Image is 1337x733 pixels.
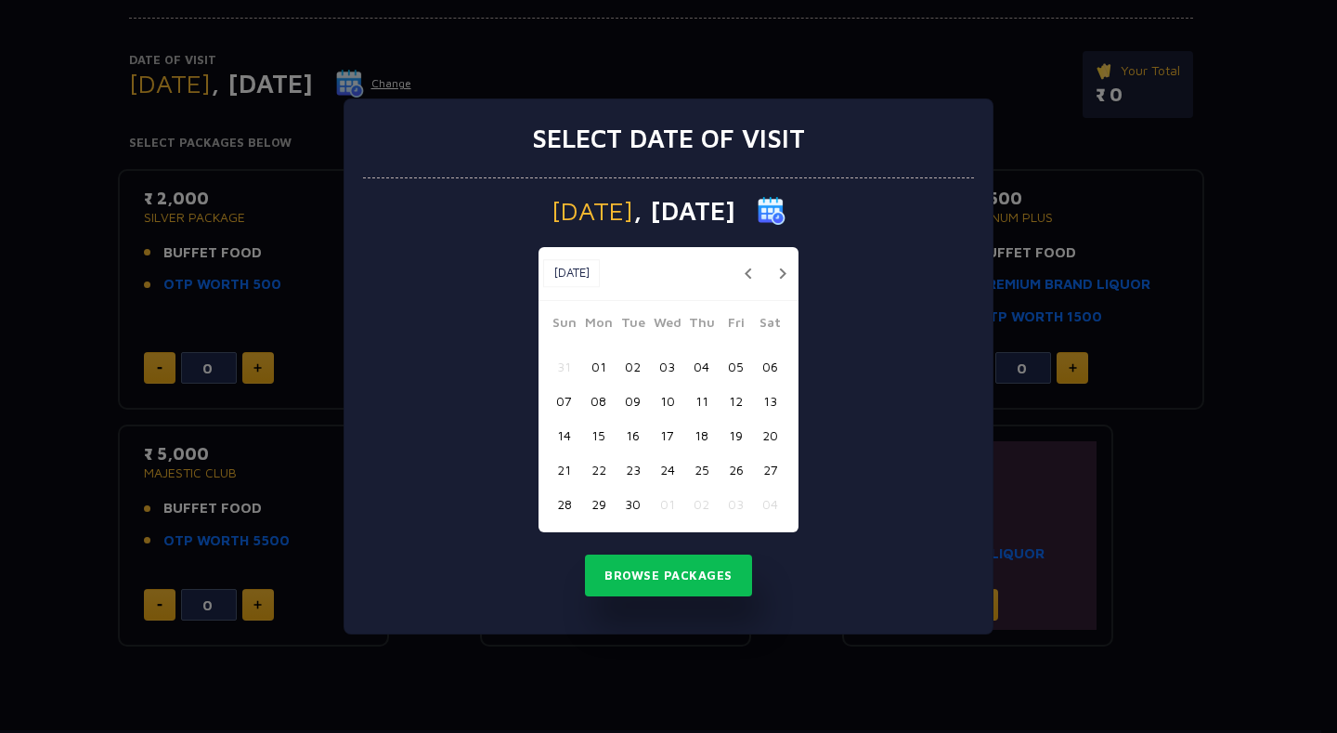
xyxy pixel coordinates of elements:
button: 11 [684,384,719,418]
button: 01 [650,487,684,521]
button: 16 [616,418,650,452]
button: 21 [547,452,581,487]
button: [DATE] [543,259,600,287]
button: 31 [547,349,581,384]
button: 19 [719,418,753,452]
button: 01 [581,349,616,384]
button: 15 [581,418,616,452]
button: 26 [719,452,753,487]
button: 27 [753,452,787,487]
button: 10 [650,384,684,418]
button: 28 [547,487,581,521]
button: 14 [547,418,581,452]
button: 29 [581,487,616,521]
button: Browse Packages [585,555,752,597]
span: Sun [547,312,581,338]
span: Tue [616,312,650,338]
button: 24 [650,452,684,487]
button: 05 [719,349,753,384]
button: 04 [684,349,719,384]
button: 23 [616,452,650,487]
button: 17 [650,418,684,452]
button: 03 [650,349,684,384]
span: Wed [650,312,684,338]
button: 25 [684,452,719,487]
button: 20 [753,418,787,452]
button: 30 [616,487,650,521]
img: calender icon [758,197,785,225]
span: Sat [753,312,787,338]
h3: Select date of visit [532,123,805,154]
span: Thu [684,312,719,338]
button: 18 [684,418,719,452]
button: 12 [719,384,753,418]
button: 22 [581,452,616,487]
span: Mon [581,312,616,338]
button: 09 [616,384,650,418]
button: 02 [684,487,719,521]
button: 08 [581,384,616,418]
button: 04 [753,487,787,521]
span: [DATE] [552,198,633,224]
button: 13 [753,384,787,418]
button: 02 [616,349,650,384]
button: 07 [547,384,581,418]
span: , [DATE] [633,198,735,224]
button: 03 [719,487,753,521]
button: 06 [753,349,787,384]
span: Fri [719,312,753,338]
